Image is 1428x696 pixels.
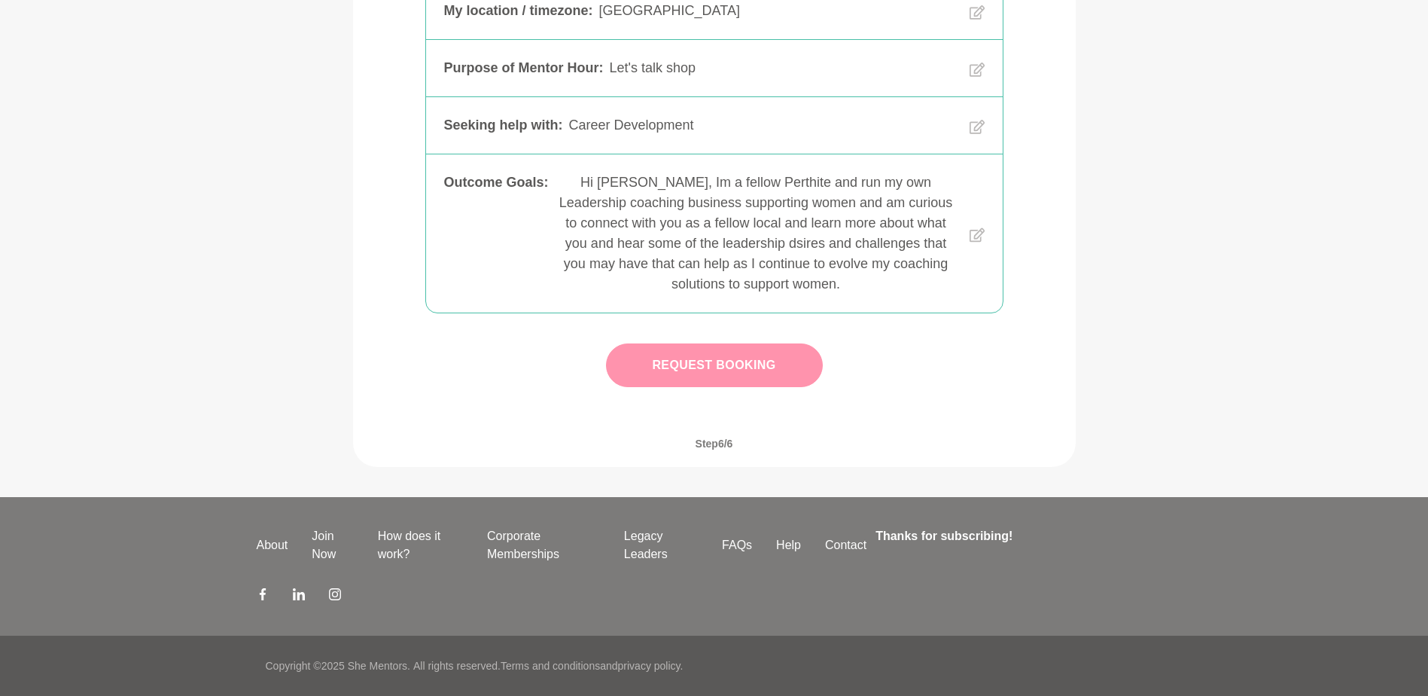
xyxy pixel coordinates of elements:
[329,588,341,606] a: Instagram
[266,658,410,674] p: Copyright © 2025 She Mentors .
[612,527,710,563] a: Legacy Leaders
[257,588,269,606] a: Facebook
[875,527,1162,545] h4: Thanks for subscribing!
[444,115,563,136] div: Seeking help with :
[764,536,813,554] a: Help
[618,660,681,672] a: privacy policy
[475,527,612,563] a: Corporate Memberships
[300,527,365,563] a: Join Now
[599,1,958,21] div: [GEOGRAPHIC_DATA]
[366,527,475,563] a: How does it work?
[610,58,958,78] div: Let's talk shop
[606,343,823,387] button: Request Booking
[245,536,300,554] a: About
[444,1,593,21] div: My location / timezone :
[555,172,958,295] div: Hi [PERSON_NAME], Im a fellow Perthite and run my own Leadership coaching business supporting wom...
[710,536,764,554] a: FAQs
[293,588,305,606] a: LinkedIn
[444,58,604,78] div: Purpose of Mentor Hour :
[677,420,751,467] span: Step 6 / 6
[501,660,600,672] a: Terms and conditions
[444,172,549,295] div: Outcome Goals :
[413,658,683,674] p: All rights reserved. and .
[813,536,878,554] a: Contact
[569,115,958,136] div: Career Development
